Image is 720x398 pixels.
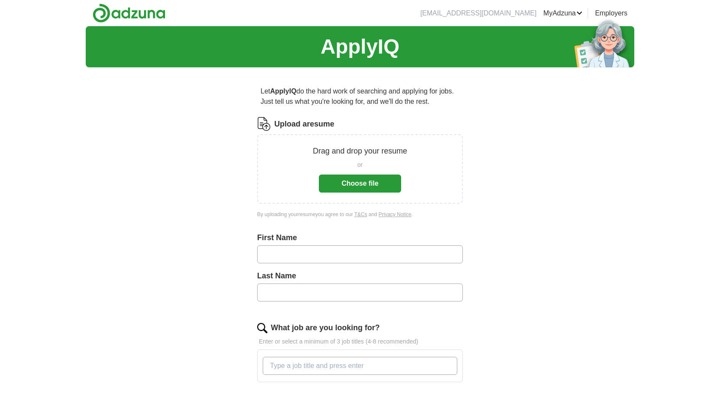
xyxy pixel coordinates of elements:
input: Type a job title and press enter [263,357,457,375]
a: T&Cs [354,211,367,217]
img: CV Icon [257,117,271,131]
label: First Name [257,232,463,244]
label: What job are you looking for? [271,322,380,334]
li: [EMAIL_ADDRESS][DOMAIN_NAME] [420,8,537,18]
div: By uploading your resume you agree to our and . [257,211,463,218]
label: Last Name [257,270,463,282]
img: search.png [257,323,267,333]
p: Enter or select a minimum of 3 job titles (4-8 recommended) [257,337,463,346]
img: Adzuna logo [93,3,165,23]
a: MyAdzuna [543,8,583,18]
h1: ApplyIQ [321,31,399,62]
p: Let do the hard work of searching and applying for jobs. Just tell us what you're looking for, an... [257,83,463,110]
button: Choose file [319,175,401,193]
p: Drag and drop your resume [313,145,407,157]
a: Employers [595,8,627,18]
span: or [357,160,363,169]
label: Upload a resume [274,118,334,130]
strong: ApplyIQ [270,87,296,95]
a: Privacy Notice [378,211,411,217]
